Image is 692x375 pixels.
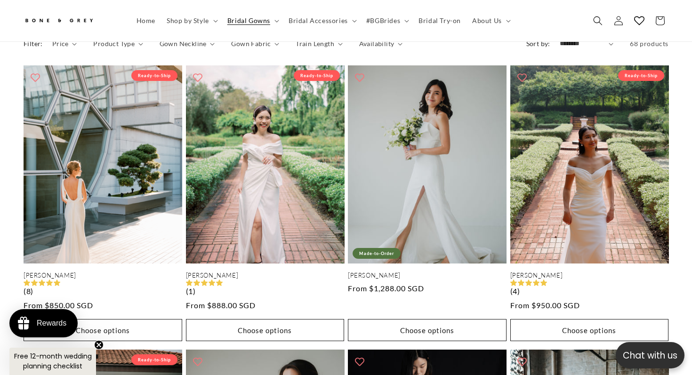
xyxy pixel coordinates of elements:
a: [PERSON_NAME] [186,271,345,279]
button: Choose options [186,319,345,341]
button: Add to wishlist [513,352,531,371]
summary: Gown Neckline (0 selected) [160,39,215,48]
button: Add to wishlist [350,352,369,371]
span: Home [137,16,155,25]
summary: Availability (0 selected) [359,39,402,48]
a: [PERSON_NAME] [24,271,182,279]
a: Bone and Grey Bridal [20,9,121,32]
summary: Product Type (0 selected) [93,39,143,48]
button: Add to wishlist [350,68,369,87]
button: Add to wishlist [188,68,207,87]
summary: Train Length (0 selected) [296,39,342,48]
summary: Search [587,10,608,31]
a: Bridal Try-on [413,11,467,31]
summary: Price [52,39,77,48]
button: Add to wishlist [188,352,207,371]
span: Bridal Try-on [418,16,461,25]
button: Choose options [24,319,182,341]
button: Choose options [510,319,669,341]
summary: Gown Fabric (0 selected) [231,39,279,48]
a: [PERSON_NAME] [510,271,669,279]
span: Bridal Gowns [227,16,270,25]
span: 68 products [630,40,668,48]
span: #BGBrides [366,16,400,25]
span: Free 12-month wedding planning checklist [14,351,92,371]
img: Bone and Grey Bridal [24,13,94,29]
summary: Bridal Accessories [283,11,361,31]
a: [PERSON_NAME] [348,271,507,279]
span: Train Length [296,39,334,48]
span: Gown Fabric [231,39,271,48]
button: Add to wishlist [513,68,531,87]
button: Close teaser [94,340,104,350]
div: Free 12-month wedding planning checklistClose teaser [9,348,96,375]
span: Availability [359,39,394,48]
span: Price [52,39,69,48]
button: Add to wishlist [26,68,45,87]
summary: Bridal Gowns [222,11,283,31]
label: Sort by: [526,40,550,48]
button: Open chatbox [616,342,684,368]
summary: #BGBrides [361,11,413,31]
button: Choose options [348,319,507,341]
span: Product Type [93,39,135,48]
span: Gown Neckline [160,39,207,48]
span: Shop by Style [167,16,209,25]
span: Bridal Accessories [289,16,348,25]
p: Chat with us [616,349,684,362]
summary: Shop by Style [161,11,222,31]
summary: About Us [467,11,515,31]
a: Home [131,11,161,31]
h2: Filter: [24,39,43,48]
span: About Us [472,16,502,25]
div: Rewards [37,319,66,327]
